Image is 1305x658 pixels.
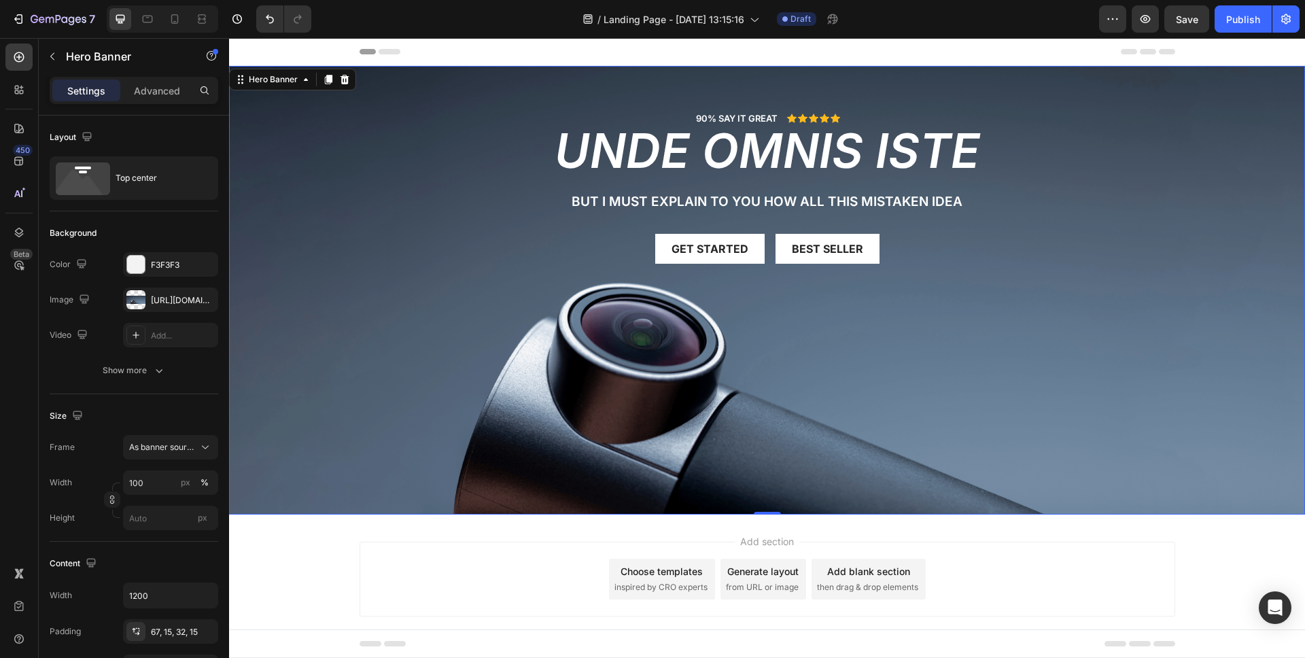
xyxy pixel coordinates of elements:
input: Auto [124,583,217,608]
div: Padding [50,625,81,638]
div: Generate layout [498,526,570,540]
div: Open Intercom Messenger [1259,591,1291,624]
p: 7 [89,11,95,27]
div: % [201,477,209,489]
div: F3F3F3 [151,259,215,271]
button: Save [1164,5,1209,33]
label: Width [50,477,72,489]
div: Content [50,555,99,573]
div: Get started [442,204,519,218]
span: Save [1176,14,1198,25]
button: 7 [5,5,101,33]
span: / [597,12,601,27]
span: inspired by CRO experts [385,543,478,555]
span: then drag & drop elements [588,543,689,555]
div: Show more [103,364,166,377]
div: 450 [13,145,33,156]
div: 67, 15, 32, 15 [151,626,215,638]
input: px [123,506,218,530]
p: But I must explain to you how all this mistaken idea [142,156,935,173]
div: Layout [50,128,95,147]
button: px [196,474,213,491]
div: Size [50,407,86,426]
div: Add blank section [598,526,681,540]
button: Get started [426,196,536,226]
span: Draft [790,13,811,25]
input: px% [123,470,218,495]
p: 90% SAY IT GREAT [467,75,549,86]
span: from URL or image [497,543,570,555]
button: Show more [50,358,218,383]
div: Top center [116,162,198,194]
button: Best Seller [546,196,650,226]
h2: unde omnis iste [141,88,936,138]
p: Settings [67,84,105,98]
div: Color [50,256,90,274]
div: Undo/Redo [256,5,311,33]
div: Best Seller [563,204,634,218]
div: Add... [151,330,215,342]
div: Background [50,227,97,239]
div: Beta [10,249,33,260]
div: Hero Banner [17,35,71,48]
button: As banner source [123,435,218,460]
div: Publish [1226,12,1260,27]
div: Video [50,326,90,345]
p: Advanced [134,84,180,98]
p: Hero Banner [66,48,181,65]
div: Choose templates [391,526,474,540]
div: px [181,477,190,489]
span: Add section [506,496,570,510]
button: Publish [1215,5,1272,33]
span: As banner source [129,441,196,453]
div: Image [50,291,92,309]
button: % [177,474,194,491]
label: Frame [50,441,75,453]
span: px [198,513,207,523]
label: Height [50,512,75,524]
div: [URL][DOMAIN_NAME] [151,294,215,307]
div: Width [50,589,72,602]
span: Landing Page - [DATE] 13:15:16 [604,12,744,27]
iframe: Design area [229,38,1305,658]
